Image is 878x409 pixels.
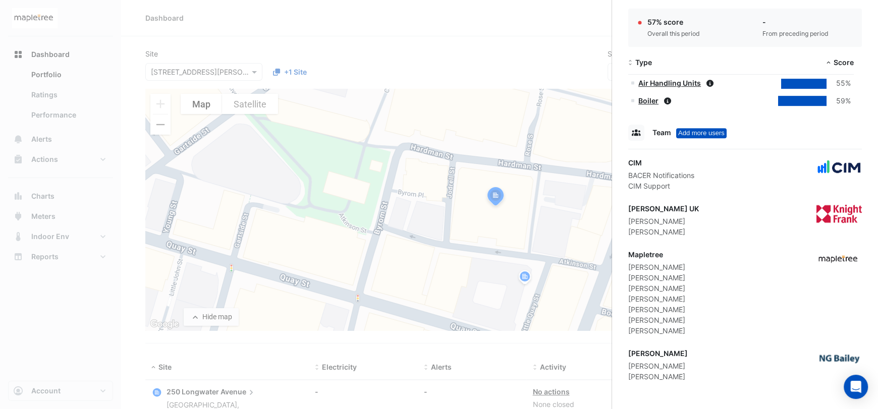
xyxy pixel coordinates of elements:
[827,95,851,107] div: 59%
[834,58,854,67] span: Score
[762,17,829,27] div: -
[628,304,685,315] div: [PERSON_NAME]
[628,371,688,382] div: [PERSON_NAME]
[628,216,699,226] div: [PERSON_NAME]
[816,157,862,178] img: CIM
[676,128,727,138] div: Tooltip anchor
[652,128,671,137] span: Team
[628,249,685,260] div: Mapletree
[647,29,700,38] div: Overall this period
[647,17,700,27] div: 57% score
[628,361,688,371] div: [PERSON_NAME]
[628,348,688,359] div: [PERSON_NAME]
[628,325,685,336] div: [PERSON_NAME]
[628,226,699,237] div: [PERSON_NAME]
[816,249,862,269] img: Mapletree
[816,348,862,368] img: NG Bailey
[628,170,694,181] div: BACER Notifications
[827,78,851,89] div: 55%
[635,58,652,67] span: Type
[628,203,699,214] div: [PERSON_NAME] UK
[628,294,685,304] div: [PERSON_NAME]
[816,203,862,223] img: Knight Frank UK
[628,283,685,294] div: [PERSON_NAME]
[628,315,685,325] div: [PERSON_NAME]
[628,272,685,283] div: [PERSON_NAME]
[844,375,868,399] div: Open Intercom Messenger
[628,181,694,191] div: CIM Support
[628,262,685,272] div: [PERSON_NAME]
[762,29,829,38] div: From preceding period
[638,96,658,105] a: Boiler
[638,79,701,87] a: Air Handling Units
[628,157,694,168] div: CIM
